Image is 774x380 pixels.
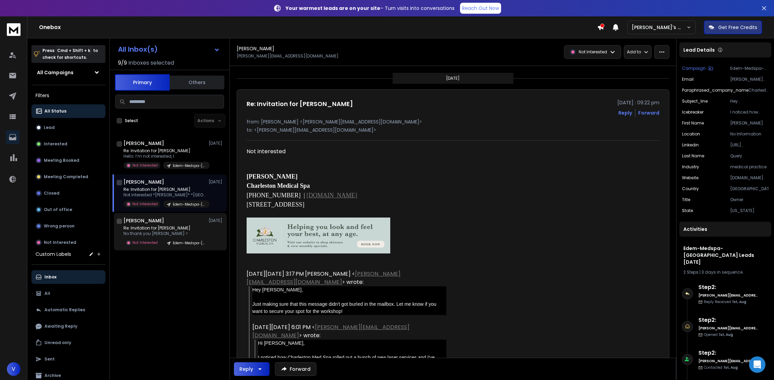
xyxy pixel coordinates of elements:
p: Hey [PERSON_NAME], saw Charleston Med Spa's new laser treatments lately [730,99,769,104]
button: All Campaigns [31,66,105,79]
p: [US_STATE] [730,208,769,213]
p: No Information [730,131,769,137]
h1: [PERSON_NAME] [123,179,164,185]
h6: Step 2 : [698,316,758,324]
p: [DATE] [446,76,460,81]
h6: [PERSON_NAME][EMAIL_ADDRESS][DOMAIN_NAME] [698,358,758,364]
p: Get Free Credits [718,24,757,31]
div: [DATE][DATE] 3:17 PM [PERSON_NAME] < > wrote: [247,270,446,286]
p: Hello. I’m not interested, I [123,154,206,159]
button: Inbox [31,270,105,284]
p: Automatic Replies [44,307,85,313]
button: Meeting Completed [31,170,105,184]
span: 2 Steps [683,269,698,275]
button: Reply [234,362,270,376]
p: linkedin [682,142,699,148]
p: Closed [44,191,60,196]
button: All Status [31,104,105,118]
p: icebreaker [682,109,704,115]
p: – Turn visits into conversations [286,5,455,12]
p: Meeting Completed [44,174,88,180]
h1: [PERSON_NAME] [237,45,274,52]
p: All Status [44,108,66,114]
p: subject_line [682,99,708,104]
div: Activities [679,222,771,237]
button: Sent [31,352,105,366]
button: Interested [31,137,105,151]
p: [PERSON_NAME][EMAIL_ADDRESS][DOMAIN_NAME] [730,77,769,82]
p: Not Interested [44,240,76,245]
p: [PERSON_NAME][EMAIL_ADDRESS][DOMAIN_NAME] [237,53,339,59]
button: Get Free Credits [704,21,762,34]
h1: [PERSON_NAME] [123,217,164,224]
button: Awaiting Reply [31,319,105,333]
span: 3 days in sequence [701,269,743,275]
p: state [682,208,693,213]
h6: Step 2 : [698,349,758,357]
span: 1st, Aug [724,365,738,370]
a: Reach Out Now [460,3,501,14]
h3: Inboxes selected [128,59,174,67]
font: [STREET_ADDRESS] [247,201,304,208]
span: [PHONE_NUMBER] | [247,192,305,199]
p: No thank you [PERSON_NAME] > [123,231,206,236]
h1: All Campaigns [37,69,74,76]
p: [DATE] [209,179,224,185]
button: All [31,287,105,300]
button: Unread only [31,336,105,350]
button: Wrong person [31,219,105,233]
p: Out of office [44,207,72,212]
p: paraphrased_company_name [682,88,748,93]
button: Lead [31,121,105,134]
strong: Your warmest leads are on your site [286,5,380,12]
p: Interested [44,141,67,147]
p: industry [682,164,699,170]
label: Select [125,118,138,123]
h1: All Inbox(s) [118,46,158,53]
font: Charleston Medical Spa [247,182,310,189]
p: Re: Invitation for [PERSON_NAME] [123,148,206,154]
p: Edem-Medspa-[GEOGRAPHIC_DATA] Leads [DATE] [173,240,206,246]
button: Closed [31,186,105,200]
p: [PERSON_NAME] [730,120,769,126]
p: Reach Out Now [462,5,499,12]
p: [URL][DOMAIN_NAME][PERSON_NAME] [730,142,769,148]
button: Out of office [31,203,105,217]
p: title [682,197,690,202]
p: Email [682,77,694,82]
button: V [7,362,21,376]
div: Forward [638,109,659,116]
div: [DATE][DATE] 6:01 PM < > wrote: [252,323,446,340]
button: Reply [618,109,632,116]
a: [DOMAIN_NAME] [306,192,357,199]
a: [PERSON_NAME][EMAIL_ADDRESS][DOMAIN_NAME] [247,270,401,286]
p: Not Interested [132,163,158,168]
p: Opened [704,332,733,337]
p: Charleston Med Spa [748,88,769,93]
p: Not Interested [579,49,607,55]
p: [DOMAIN_NAME] [730,175,769,181]
p: All [44,291,50,296]
button: Not Interested [31,236,105,249]
p: Edem-Medspa-[GEOGRAPHIC_DATA] Leads [DATE] [173,163,206,168]
p: Wrong person [44,223,75,229]
button: Campaign [682,66,713,71]
p: to: <[PERSON_NAME][EMAIL_ADDRESS][DOMAIN_NAME]> [247,127,659,133]
p: Not Interested [132,240,158,245]
p: Awaiting Reply [44,324,77,329]
h6: [PERSON_NAME][EMAIL_ADDRESS][DOMAIN_NAME] [698,293,758,298]
p: medical practice [730,164,769,170]
h6: Step 2 : [698,283,758,291]
span: 1st, Aug [719,332,733,337]
div: Open Intercom Messenger [749,356,765,373]
p: [DATE] [209,218,224,223]
p: Lead [44,125,55,130]
p: [PERSON_NAME]'s Workspace [632,24,686,31]
h1: Re: Invitation for [PERSON_NAME] [247,99,353,109]
p: Reply Received [704,299,746,304]
span: 9 / 9 [118,59,127,67]
h3: Filters [31,91,105,100]
p: website [682,175,698,181]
